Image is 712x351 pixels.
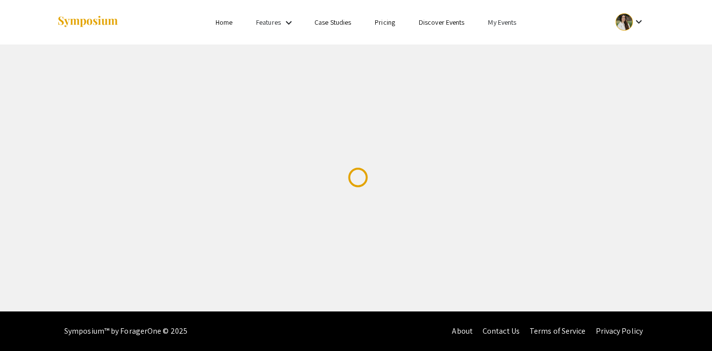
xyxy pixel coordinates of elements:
a: Home [216,18,232,27]
a: About [452,326,473,336]
a: Privacy Policy [596,326,643,336]
button: Expand account dropdown [605,11,655,33]
img: Symposium by ForagerOne [57,15,119,29]
a: My Events [488,18,516,27]
div: Symposium™ by ForagerOne © 2025 [64,311,187,351]
a: Pricing [375,18,395,27]
a: Terms of Service [530,326,586,336]
mat-icon: Expand account dropdown [633,16,645,28]
a: Features [256,18,281,27]
a: Contact Us [483,326,520,336]
a: Case Studies [314,18,351,27]
mat-icon: Expand Features list [283,17,295,29]
a: Discover Events [419,18,465,27]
